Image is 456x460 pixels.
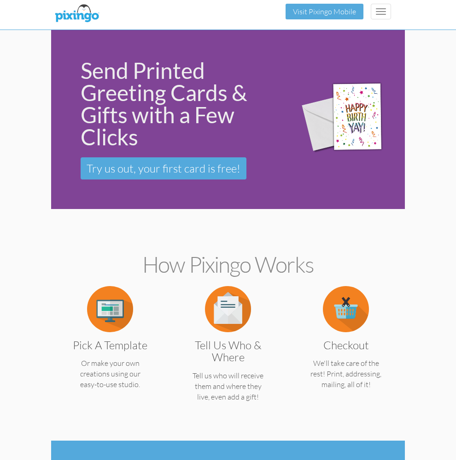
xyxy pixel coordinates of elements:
a: Visit Pixingo Mobile [293,7,356,16]
h3: Pick a Template [70,339,150,351]
div: Send Printed Greeting Cards & Gifts with a Few Clicks [81,60,280,148]
button: Visit Pixingo Mobile [286,4,363,19]
a: Checkout We'll take care of the rest! Print, addressing, mailing, all of it! [299,304,392,390]
h3: Tell us Who & Where [188,339,268,364]
p: Tell us who will receive them and where they live, even add a gift! [181,370,275,402]
h3: Checkout [306,339,386,351]
img: pixingo logo [53,2,101,25]
p: Or make your own creations using our easy-to-use studio. [63,358,157,390]
img: item.alt [205,286,251,332]
p: We'll take care of the rest! Print, addressing, mailing, all of it! [299,358,392,390]
h2: How Pixingo works [67,252,389,277]
span: Try us out, your first card is free! [87,161,240,175]
img: item.alt [87,286,133,332]
img: 942c5090-71ba-4bfc-9a92-ca782dcda692.png [293,69,401,167]
a: Pick a Template Or make your own creations using our easy-to-use studio. [63,304,157,390]
a: Tell us Who & Where Tell us who will receive them and where they live, even add a gift! [181,304,275,402]
a: Try us out, your first card is free! [81,157,246,179]
img: item.alt [323,286,369,332]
